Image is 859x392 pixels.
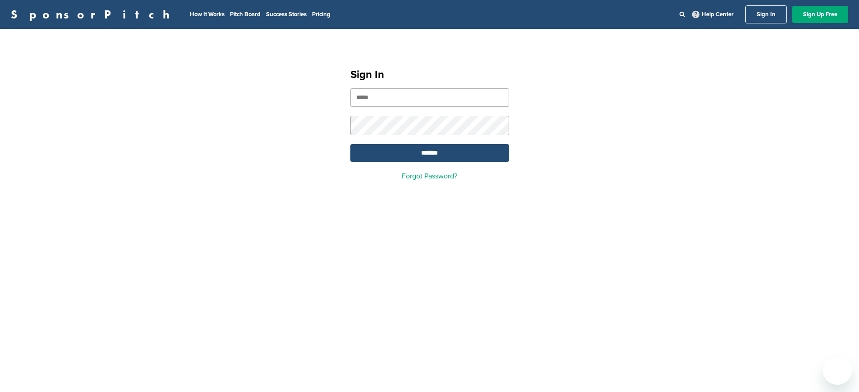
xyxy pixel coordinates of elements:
a: Pitch Board [230,11,261,18]
a: Sign Up Free [792,6,848,23]
a: How It Works [190,11,225,18]
h1: Sign In [350,67,509,83]
a: Help Center [690,9,735,20]
a: Sign In [745,5,787,23]
iframe: Button to launch messaging window [823,356,852,385]
a: Success Stories [266,11,307,18]
a: SponsorPitch [11,9,175,20]
a: Pricing [312,11,331,18]
a: Forgot Password? [402,172,457,181]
